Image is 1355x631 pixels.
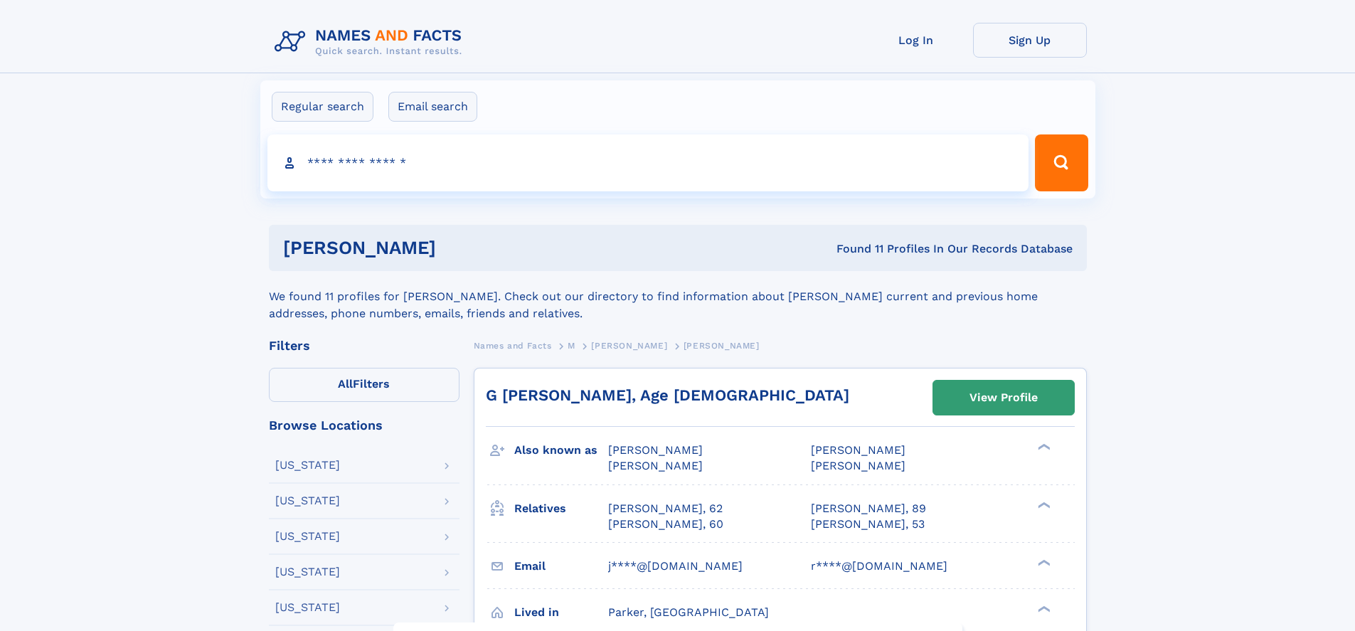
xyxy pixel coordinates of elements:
[272,92,373,122] label: Regular search
[1034,500,1051,509] div: ❯
[514,554,608,578] h3: Email
[1034,558,1051,567] div: ❯
[275,495,340,507] div: [US_STATE]
[283,239,637,257] h1: [PERSON_NAME]
[269,419,459,432] div: Browse Locations
[388,92,477,122] label: Email search
[474,336,552,354] a: Names and Facts
[811,443,905,457] span: [PERSON_NAME]
[269,271,1087,322] div: We found 11 profiles for [PERSON_NAME]. Check out our directory to find information about [PERSON...
[568,336,575,354] a: M
[811,459,905,472] span: [PERSON_NAME]
[1035,134,1088,191] button: Search Button
[608,443,703,457] span: [PERSON_NAME]
[514,497,608,521] h3: Relatives
[568,341,575,351] span: M
[269,23,474,61] img: Logo Names and Facts
[1034,442,1051,452] div: ❯
[933,381,1074,415] a: View Profile
[1034,604,1051,613] div: ❯
[969,381,1038,414] div: View Profile
[859,23,973,58] a: Log In
[486,386,849,404] a: G [PERSON_NAME], Age [DEMOGRAPHIC_DATA]
[973,23,1087,58] a: Sign Up
[684,341,760,351] span: [PERSON_NAME]
[275,531,340,542] div: [US_STATE]
[811,516,925,532] a: [PERSON_NAME], 53
[811,501,926,516] a: [PERSON_NAME], 89
[608,605,769,619] span: Parker, [GEOGRAPHIC_DATA]
[608,501,723,516] a: [PERSON_NAME], 62
[591,336,667,354] a: [PERSON_NAME]
[267,134,1029,191] input: search input
[636,241,1073,257] div: Found 11 Profiles In Our Records Database
[275,566,340,578] div: [US_STATE]
[608,516,723,532] a: [PERSON_NAME], 60
[514,600,608,625] h3: Lived in
[275,602,340,613] div: [US_STATE]
[608,459,703,472] span: [PERSON_NAME]
[269,339,459,352] div: Filters
[275,460,340,471] div: [US_STATE]
[269,368,459,402] label: Filters
[514,438,608,462] h3: Also known as
[591,341,667,351] span: [PERSON_NAME]
[338,377,353,391] span: All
